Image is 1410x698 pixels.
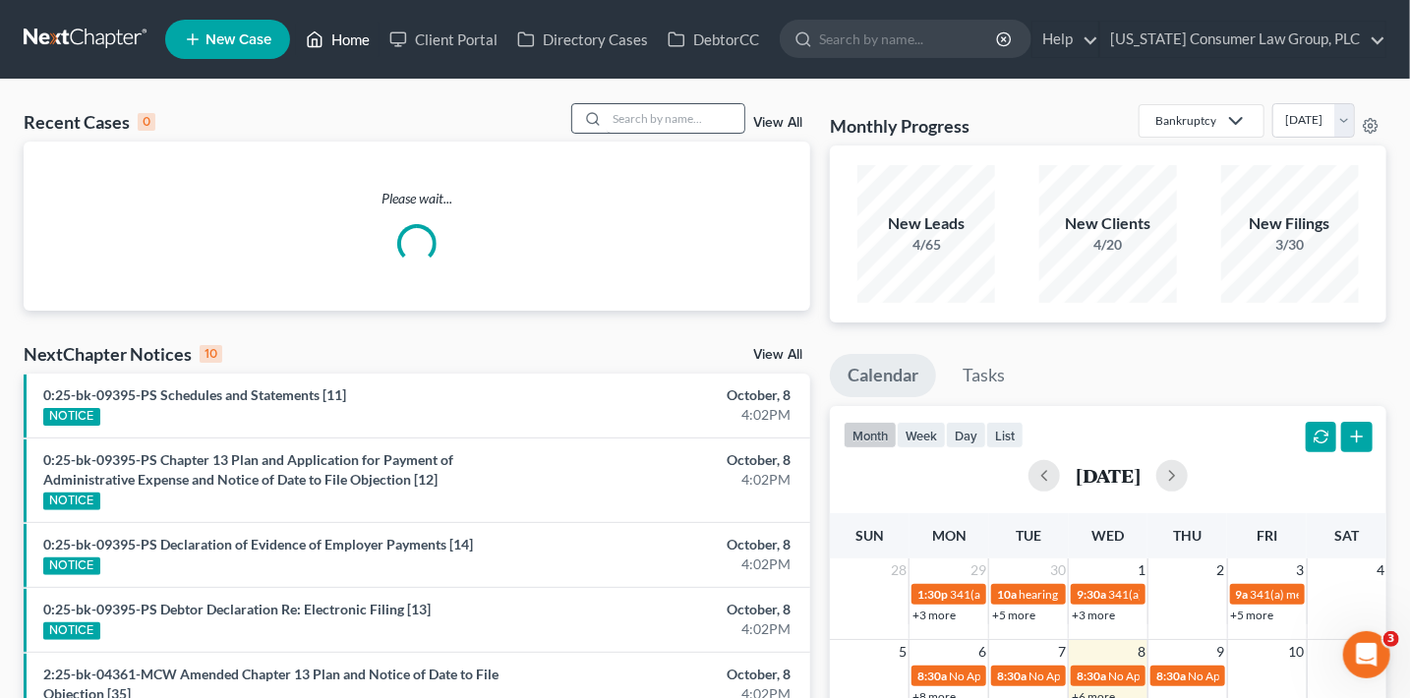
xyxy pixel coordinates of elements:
div: October, 8 [555,665,791,684]
a: 0:25-bk-09395-PS Chapter 13 Plan and Application for Payment of Administrative Expense and Notice... [43,451,453,488]
a: +5 more [992,608,1035,622]
div: NOTICE [43,622,100,640]
a: Directory Cases [507,22,658,57]
span: Thu [1173,527,1202,544]
span: 9a [1236,587,1249,602]
div: NOTICE [43,408,100,426]
div: NOTICE [43,493,100,510]
div: 4:02PM [555,405,791,425]
h3: Monthly Progress [830,114,969,138]
div: October, 8 [555,385,791,405]
span: 6 [976,640,988,664]
span: 8:30a [1077,669,1106,683]
span: No Appointments [1188,669,1279,683]
p: Please wait... [24,189,810,208]
div: 4/65 [857,235,995,255]
span: 341(a) meeting for [PERSON_NAME] [950,587,1140,602]
a: [US_STATE] Consumer Law Group, PLC [1100,22,1385,57]
span: 28 [889,558,909,582]
div: New Filings [1221,212,1359,235]
span: 30 [1048,558,1068,582]
span: 8:30a [1156,669,1186,683]
button: day [946,422,986,448]
span: Sat [1334,527,1359,544]
span: Mon [932,527,967,544]
a: Client Portal [380,22,507,57]
span: 1 [1136,558,1147,582]
div: October, 8 [555,450,791,470]
a: DebtorCC [658,22,769,57]
span: hearing for [PERSON_NAME] [1019,587,1170,602]
input: Search by name... [819,21,999,57]
span: 2 [1215,558,1227,582]
div: 4:02PM [555,619,791,639]
span: 3 [1295,558,1307,582]
div: NextChapter Notices [24,342,222,366]
span: Sun [855,527,884,544]
span: 29 [969,558,988,582]
span: Fri [1257,527,1277,544]
div: NOTICE [43,557,100,575]
div: New Clients [1039,212,1177,235]
span: No Appointments [1108,669,1200,683]
span: 4 [1375,558,1386,582]
span: Wed [1092,527,1125,544]
span: 8:30a [997,669,1027,683]
div: October, 8 [555,535,791,554]
a: +3 more [912,608,956,622]
a: 0:25-bk-09395-PS Schedules and Statements [11] [43,386,346,403]
div: Bankruptcy [1155,112,1216,129]
div: New Leads [857,212,995,235]
span: 341(a) meeting for [PERSON_NAME] & [PERSON_NAME] [1108,587,1402,602]
a: View All [753,348,802,362]
div: October, 8 [555,600,791,619]
span: 5 [897,640,909,664]
a: +5 more [1231,608,1274,622]
a: Home [296,22,380,57]
a: Tasks [945,354,1023,397]
input: Search by name... [607,104,744,133]
div: 10 [200,345,222,363]
h2: [DATE] [1076,465,1141,486]
span: No Appointments [949,669,1040,683]
span: 10a [997,587,1017,602]
a: Help [1032,22,1098,57]
div: 4:02PM [555,470,791,490]
a: Calendar [830,354,936,397]
span: 8 [1136,640,1147,664]
span: 7 [1056,640,1068,664]
span: No Appointments [1028,669,1120,683]
span: 9:30a [1077,587,1106,602]
a: +3 more [1072,608,1115,622]
div: Recent Cases [24,110,155,134]
a: 0:25-bk-09395-PS Declaration of Evidence of Employer Payments [14] [43,536,473,553]
div: 3/30 [1221,235,1359,255]
span: 1:30p [917,587,948,602]
a: 0:25-bk-09395-PS Debtor Declaration Re: Electronic Filing [13] [43,601,431,617]
iframe: Intercom live chat [1343,631,1390,678]
div: 4/20 [1039,235,1177,255]
button: list [986,422,1024,448]
span: 8:30a [917,669,947,683]
button: month [844,422,897,448]
span: New Case [206,32,271,47]
span: 3 [1383,631,1399,647]
span: 9 [1215,640,1227,664]
span: Tue [1016,527,1041,544]
a: View All [753,116,802,130]
div: 4:02PM [555,554,791,574]
span: 10 [1287,640,1307,664]
button: week [897,422,946,448]
div: 0 [138,113,155,131]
